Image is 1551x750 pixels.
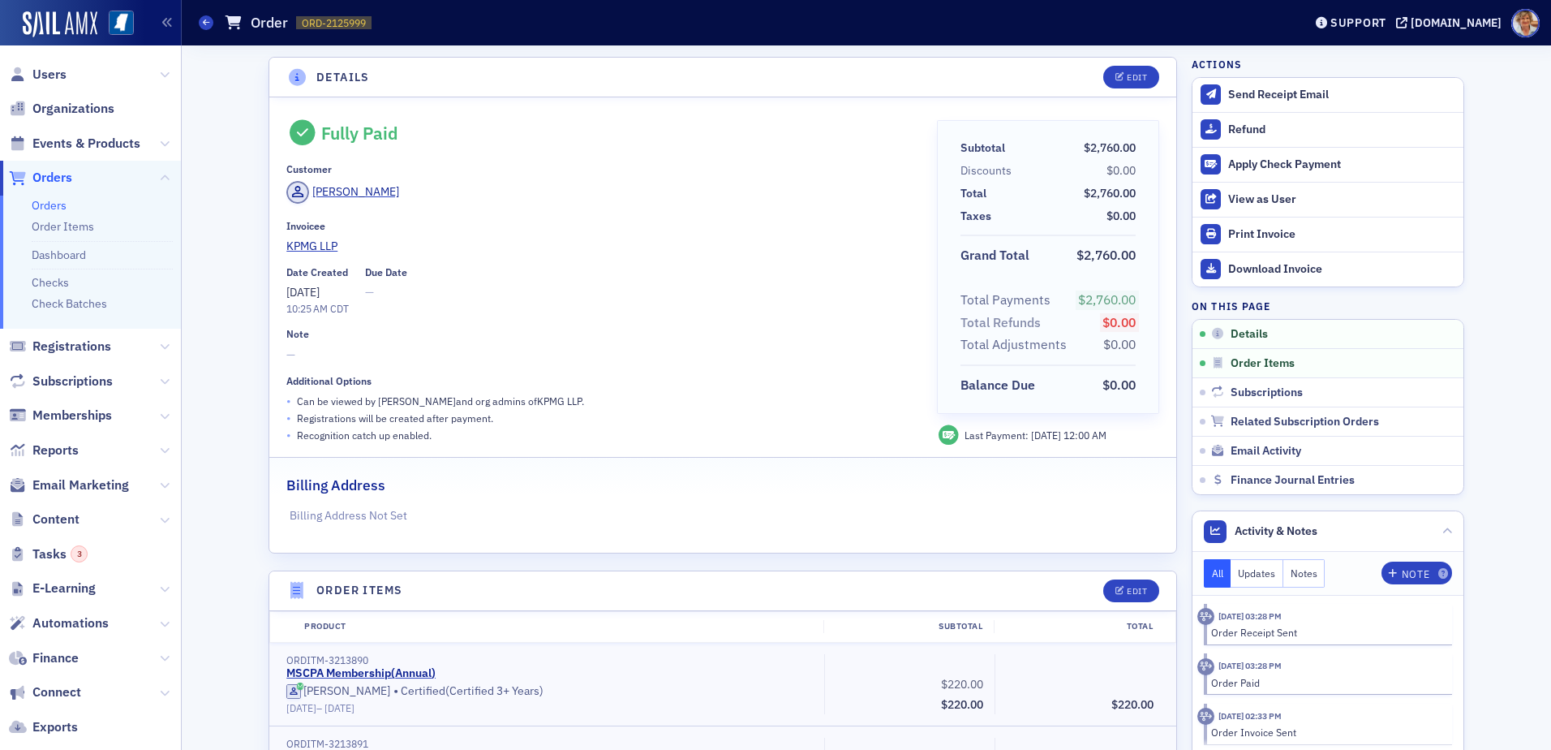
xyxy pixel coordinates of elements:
a: Subscriptions [9,373,113,390]
button: Notes [1283,559,1325,588]
button: Edit [1103,580,1159,602]
p: Billing Address Not Set [290,507,1157,524]
div: Total [960,185,986,202]
span: $2,760.00 [1084,140,1136,155]
a: KPMG LLP [286,238,913,255]
span: CDT [328,302,349,315]
span: Order Items [1231,356,1295,371]
span: [DATE] [286,285,320,300]
a: SailAMX [23,11,97,37]
span: $220.00 [941,677,983,692]
span: • [393,683,398,700]
span: Subscriptions [1231,386,1303,400]
span: [DATE] [1031,429,1063,442]
h1: Order [251,13,288,32]
span: Exports [32,718,78,736]
a: [PERSON_NAME] [286,181,399,204]
span: $220.00 [1111,697,1154,712]
span: $0.00 [1102,377,1136,393]
a: Checks [32,275,69,290]
span: [DATE] [286,701,316,714]
span: Reports [32,442,79,459]
div: Product [293,620,823,633]
button: [DOMAIN_NAME] [1396,17,1507,28]
h4: Details [316,69,370,86]
a: Connect [9,683,81,701]
span: Connect [32,683,81,701]
div: Additional Options [286,375,372,387]
div: Subtotal [823,620,994,633]
div: Activity [1197,708,1214,725]
div: Subtotal [960,140,1005,157]
span: • [286,393,291,410]
span: Finance Journal Entries [1231,473,1355,488]
time: 7/14/2025 02:33 PM [1218,710,1282,722]
span: Total Refunds [960,313,1046,333]
div: Taxes [960,208,991,225]
div: Certified (Certified 3+ Years) [286,683,813,715]
span: Taxes [960,208,997,225]
div: [PERSON_NAME] [312,183,399,200]
div: Activity [1197,608,1214,625]
span: Subtotal [960,140,1011,157]
div: ORDITM-3213891 [286,738,813,750]
span: 12:00 AM [1063,429,1106,442]
div: 3 [71,545,88,562]
a: Tasks3 [9,545,88,563]
div: Invoicee [286,220,325,232]
time: 9/12/2025 03:28 PM [1218,660,1282,671]
div: Date Created [286,266,348,278]
span: Balance Due [960,376,1041,395]
span: Email Marketing [32,476,129,494]
div: Discounts [960,162,1012,179]
div: Download Invoice [1228,262,1455,277]
a: Orders [32,198,67,213]
button: Send Receipt Email [1192,78,1463,112]
div: Total Payments [960,291,1050,310]
a: E-Learning [9,580,96,597]
a: Automations [9,614,109,632]
a: Finance [9,649,79,667]
button: Note [1381,562,1452,584]
a: Memberships [9,407,112,425]
div: Total Refunds [960,313,1041,333]
time: 10:25 AM [286,302,328,315]
a: Order Items [32,219,94,234]
a: Users [9,66,67,84]
div: Edit [1127,587,1147,596]
a: [PERSON_NAME] [286,684,390,699]
span: Email Activity [1231,444,1301,459]
span: $2,760.00 [1076,247,1136,263]
div: ORDITM-3213890 [286,654,813,666]
button: Refund [1192,112,1463,147]
span: Memberships [32,407,112,425]
a: Reports [9,442,79,459]
span: Total Adjustments [960,335,1072,355]
div: [DOMAIN_NAME] [1411,15,1502,30]
button: Updates [1231,559,1283,588]
div: Order Receipt Sent [1211,625,1441,640]
span: $2,760.00 [1084,186,1136,200]
span: $220.00 [941,697,983,712]
div: Total [994,620,1164,633]
span: Orders [32,169,72,187]
span: • [286,427,291,444]
a: Exports [9,718,78,736]
span: [DATE] [324,701,354,714]
div: Due Date [365,266,407,278]
span: $0.00 [1106,209,1136,223]
button: Edit [1103,66,1159,88]
p: Recognition catch up enabled. [297,428,432,442]
a: View Homepage [97,11,134,38]
span: Subscriptions [32,373,113,390]
span: Automations [32,614,109,632]
img: SailAMX [109,11,134,36]
div: Last Payment: [965,428,1106,442]
span: Total [960,185,992,202]
div: Support [1330,15,1386,30]
a: Dashboard [32,248,86,262]
span: Total Payments [960,291,1056,310]
div: Customer [286,163,332,175]
p: Can be viewed by [PERSON_NAME] and org admins of KPMG LLP . [297,394,584,408]
span: $0.00 [1103,336,1136,352]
